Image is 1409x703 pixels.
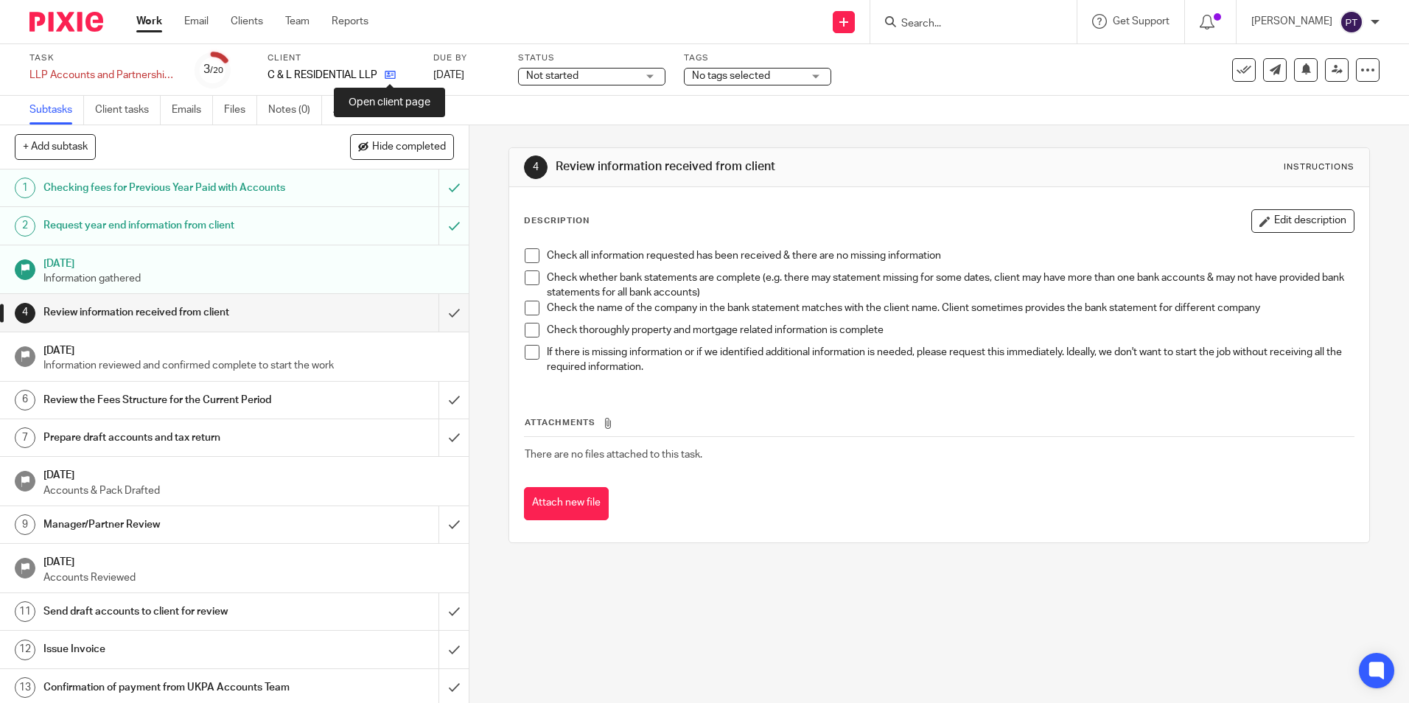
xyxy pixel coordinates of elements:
div: 4 [15,303,35,323]
div: 1 [15,178,35,198]
a: Subtasks [29,96,84,125]
p: Accounts & Pack Drafted [43,483,455,498]
p: Information gathered [43,271,455,286]
label: Status [518,52,665,64]
a: Reports [332,14,368,29]
label: Tags [684,52,831,64]
h1: [DATE] [43,551,455,570]
h1: Review information received from client [43,301,297,323]
div: 3 [203,61,223,78]
button: Attach new file [524,487,609,520]
p: [PERSON_NAME] [1251,14,1332,29]
a: Email [184,14,209,29]
label: Client [268,52,415,64]
p: Information reviewed and confirmed complete to start the work [43,358,455,373]
a: Notes (0) [268,96,322,125]
h1: Checking fees for Previous Year Paid with Accounts [43,177,297,199]
h1: Prepare draft accounts and tax return [43,427,297,449]
a: Team [285,14,310,29]
button: + Add subtask [15,134,96,159]
div: 4 [524,155,548,179]
a: Client tasks [95,96,161,125]
div: 2 [15,216,35,237]
div: 6 [15,390,35,410]
div: 12 [15,640,35,660]
span: No tags selected [692,71,770,81]
label: Due by [433,52,500,64]
input: Search [900,18,1032,31]
button: Edit description [1251,209,1354,233]
h1: Send draft accounts to client for review [43,601,297,623]
span: Attachments [525,419,595,427]
p: Accounts Reviewed [43,570,455,585]
div: 7 [15,427,35,448]
div: 11 [15,601,35,622]
h1: Confirmation of payment from UKPA Accounts Team [43,676,297,699]
p: Check all information requested has been received & there are no missing information [547,248,1353,263]
span: [DATE] [433,70,464,80]
p: If there is missing information or if we identified additional information is needed, please requ... [547,345,1353,375]
button: Hide completed [350,134,454,159]
a: Files [224,96,257,125]
img: svg%3E [1340,10,1363,34]
div: 13 [15,677,35,698]
h1: Review information received from client [556,159,971,175]
h1: Issue Invoice [43,638,297,660]
p: Check the name of the company in the bank statement matches with the client name. Client sometime... [547,301,1353,315]
h1: Manager/Partner Review [43,514,297,536]
p: Description [524,215,590,227]
label: Task [29,52,177,64]
div: LLP Accounts and Partnership Return [29,68,177,83]
small: /20 [210,66,223,74]
h1: [DATE] [43,340,455,358]
a: Clients [231,14,263,29]
img: Pixie [29,12,103,32]
span: Hide completed [372,141,446,153]
div: 9 [15,514,35,535]
p: C & L RESIDENTIAL LLP [268,68,377,83]
p: Check whether bank statements are complete (e.g. there may statement missing for some dates, clie... [547,270,1353,301]
h1: [DATE] [43,464,455,483]
h1: Review the Fees Structure for the Current Period [43,389,297,411]
a: Work [136,14,162,29]
div: Instructions [1284,161,1354,173]
p: Check thoroughly property and mortgage related information is complete [547,323,1353,337]
h1: [DATE] [43,253,455,271]
span: Not started [526,71,578,81]
span: There are no files attached to this task. [525,450,702,460]
a: Emails [172,96,213,125]
span: Get Support [1113,16,1169,27]
h1: Request year end information from client [43,214,297,237]
a: Audit logs [333,96,390,125]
